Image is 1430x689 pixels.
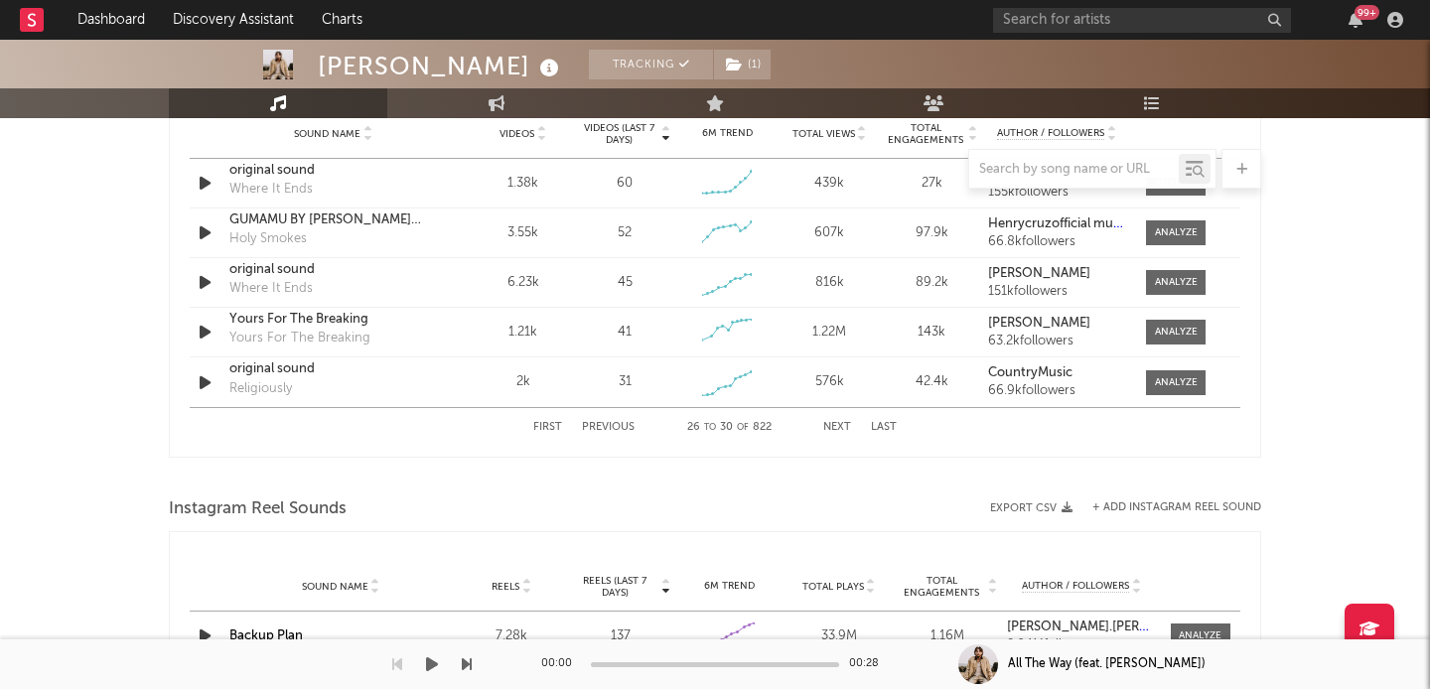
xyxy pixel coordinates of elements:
[988,235,1126,249] div: 66.8k followers
[229,629,303,642] a: Backup Plan
[988,366,1072,379] strong: CountryMusic
[784,323,876,343] div: 1.22M
[674,416,784,440] div: 26 30 822
[582,422,635,433] button: Previous
[579,122,659,146] span: Videos (last 7 days)
[492,581,519,593] span: Reels
[500,128,534,140] span: Videos
[294,128,360,140] span: Sound Name
[619,372,632,392] div: 31
[318,50,564,82] div: [PERSON_NAME]
[229,329,370,348] div: Yours For The Breaking
[169,497,347,521] span: Instagram Reel Sounds
[849,652,889,676] div: 00:28
[618,223,632,243] div: 52
[737,423,749,432] span: of
[886,273,978,293] div: 89.2k
[789,626,889,646] div: 33.9M
[681,126,774,141] div: 6M Trend
[229,260,437,280] a: original sound
[886,122,966,146] span: Total Engagements
[302,581,368,593] span: Sound Name
[988,186,1126,200] div: 155k followers
[988,335,1126,348] div: 63.2k followers
[1007,638,1156,652] div: 2.04M followers
[571,626,670,646] div: 137
[229,310,437,330] a: Yours For The Breaking
[477,273,569,293] div: 6.23k
[477,323,569,343] div: 1.21k
[229,210,437,230] a: GUMAMU BY [PERSON_NAME] OFFICIAL
[988,366,1126,380] a: CountryMusic
[988,384,1126,398] div: 66.9k followers
[886,223,978,243] div: 97.9k
[997,127,1104,140] span: Author / Followers
[871,422,897,433] button: Last
[823,422,851,433] button: Next
[988,267,1090,280] strong: [PERSON_NAME]
[714,50,771,79] button: (1)
[618,323,632,343] div: 41
[899,575,986,599] span: Total Engagements
[988,217,1126,231] a: Henrycruzofficial music
[990,502,1072,514] button: Export CSV
[899,626,998,646] div: 1.16M
[988,285,1126,299] div: 151k followers
[784,273,876,293] div: 816k
[229,180,313,200] div: Where It Ends
[792,128,855,140] span: Total Views
[533,422,562,433] button: First
[1022,580,1129,593] span: Author / Followers
[1007,620,1215,633] strong: [PERSON_NAME].[PERSON_NAME]
[886,323,978,343] div: 143k
[618,273,633,293] div: 45
[1072,502,1261,513] div: + Add Instagram Reel Sound
[969,162,1179,178] input: Search by song name or URL
[229,279,313,299] div: Where It Ends
[541,652,581,676] div: 00:00
[1008,655,1206,673] div: All The Way (feat. [PERSON_NAME])
[802,581,864,593] span: Total Plays
[229,229,307,249] div: Holy Smokes
[229,359,437,379] a: original sound
[571,575,658,599] span: Reels (last 7 days)
[988,317,1126,331] a: [PERSON_NAME]
[477,223,569,243] div: 3.55k
[704,423,716,432] span: to
[993,8,1291,33] input: Search for artists
[1349,12,1362,28] button: 99+
[589,50,713,79] button: Tracking
[784,223,876,243] div: 607k
[1092,502,1261,513] button: + Add Instagram Reel Sound
[462,626,561,646] div: 7.28k
[713,50,772,79] span: ( 1 )
[229,379,292,399] div: Religiously
[680,579,780,594] div: 6M Trend
[1007,620,1156,634] a: [PERSON_NAME].[PERSON_NAME]
[988,217,1129,230] strong: Henrycruzofficial music
[477,372,569,392] div: 2k
[1355,5,1379,20] div: 99 +
[988,317,1090,330] strong: [PERSON_NAME]
[886,372,978,392] div: 42.4k
[988,267,1126,281] a: [PERSON_NAME]
[784,372,876,392] div: 576k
